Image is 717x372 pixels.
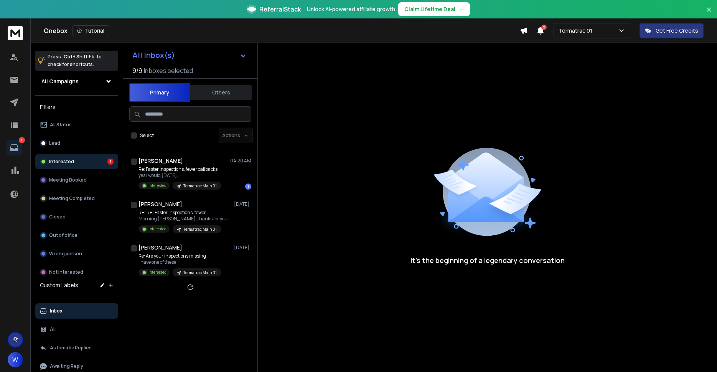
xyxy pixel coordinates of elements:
[138,172,221,179] p: yes i would [DATE],
[129,83,190,102] button: Primary
[7,140,22,155] a: 1
[245,184,251,190] div: 1
[35,136,118,151] button: Lead
[35,303,118,319] button: Inbox
[230,158,251,164] p: 04:20 AM
[132,51,175,59] h1: All Inbox(s)
[148,226,166,232] p: Interested
[138,244,182,251] h1: [PERSON_NAME]
[44,25,520,36] div: Onebox
[35,74,118,89] button: All Campaigns
[234,201,251,207] p: [DATE]
[234,245,251,251] p: [DATE]
[35,172,118,188] button: Meeting Booked
[41,78,79,85] h1: All Campaigns
[50,308,63,314] p: Inbox
[640,23,704,38] button: Get Free Credits
[35,322,118,337] button: All
[35,228,118,243] button: Out of office
[190,84,252,101] button: Others
[49,232,77,238] p: Out of office
[132,66,142,75] span: 9 / 9
[50,122,72,128] p: All Status
[458,5,464,13] span: →
[138,253,221,259] p: Re: Are your inspections missing
[35,246,118,261] button: Wrong person
[307,5,395,13] p: Unlock AI-powered affiliate growth
[19,137,25,143] p: 1
[49,214,66,220] p: Closed
[49,195,95,202] p: Meeting Completed
[35,340,118,355] button: Automatic Replies
[8,352,23,367] button: W
[144,66,193,75] h3: Inboxes selected
[50,345,92,351] p: Automatic Replies
[50,326,56,332] p: All
[107,159,114,165] div: 1
[398,2,470,16] button: Claim Lifetime Deal→
[140,132,154,139] label: Select
[541,25,547,30] span: 2
[49,140,60,146] p: Lead
[183,183,217,189] p: Termatrac Main 01
[138,216,229,222] p: Morning [PERSON_NAME], thanks for your
[138,200,182,208] h1: [PERSON_NAME]
[148,269,166,275] p: Interested
[63,52,95,61] span: Ctrl + Shift + k
[704,5,714,23] button: Close banner
[35,102,118,112] h3: Filters
[72,25,109,36] button: Tutorial
[50,363,83,369] p: Awaiting Reply
[138,259,221,265] p: I have one of these
[35,191,118,206] button: Meeting Completed
[49,159,74,165] p: Interested
[138,210,229,216] p: RE: RE: Faster inspections, fewer
[35,209,118,225] button: Closed
[410,255,565,266] p: It’s the beginning of a legendary conversation
[48,53,102,68] p: Press to check for shortcuts.
[35,117,118,132] button: All Status
[49,269,83,275] p: Not Interested
[148,183,166,188] p: Interested
[49,177,87,183] p: Meeting Booked
[40,281,78,289] h3: Custom Labels
[559,27,595,35] p: Termatrac 01
[126,48,253,63] button: All Inbox(s)
[49,251,82,257] p: Wrong person
[656,27,698,35] p: Get Free Credits
[138,166,221,172] p: Re: Faster inspections, fewer callbacks.
[183,227,217,232] p: Termatrac Main 01
[138,157,183,165] h1: [PERSON_NAME]
[259,5,301,14] span: ReferralStack
[35,265,118,280] button: Not Interested
[183,270,217,276] p: Termatrac Main 01
[35,154,118,169] button: Interested1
